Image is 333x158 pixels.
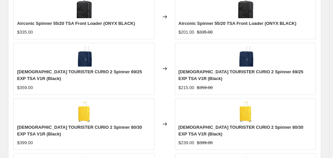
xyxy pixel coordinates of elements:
strike: $335.00 [197,29,213,36]
div: $399.00 [17,140,33,146]
div: $201.00 [179,29,194,36]
strike: $399.00 [197,140,213,146]
span: Airconic Spinner 55/20 TSA Front Loader (ONYX BLACK) [17,21,135,26]
img: 145140-1371_02_1_80x.jpg [235,102,255,122]
span: [DEMOGRAPHIC_DATA] TOURISTER CURIO 2 Spinner 69/25 EXP TSA V1R (Black) [17,69,142,81]
div: $239.00 [179,140,194,146]
span: [DEMOGRAPHIC_DATA] TOURISTER CURIO 2 Spinner 80/30 EXP TSA V1R (Black) [179,125,303,136]
img: 145139_A268_hi-res_FRONT34_1_80x.jpg [235,46,255,67]
span: [DEMOGRAPHIC_DATA] TOURISTER CURIO 2 Spinner 69/25 EXP TSA V1R (Black) [179,69,303,81]
strike: $359.00 [197,84,213,91]
span: [DEMOGRAPHIC_DATA] TOURISTER CURIO 2 Spinner 80/30 EXP TSA V1R (Black) [17,125,142,136]
div: $215.00 [179,84,194,91]
div: $359.00 [17,84,33,91]
img: 145139_A268_hi-res_FRONT34_1_80x.jpg [74,46,94,67]
span: Airconic Spinner 55/20 TSA Front Loader (ONYX BLACK) [179,21,296,26]
div: $335.00 [17,29,33,36]
img: 145140-1371_02_1_80x.jpg [74,102,94,122]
